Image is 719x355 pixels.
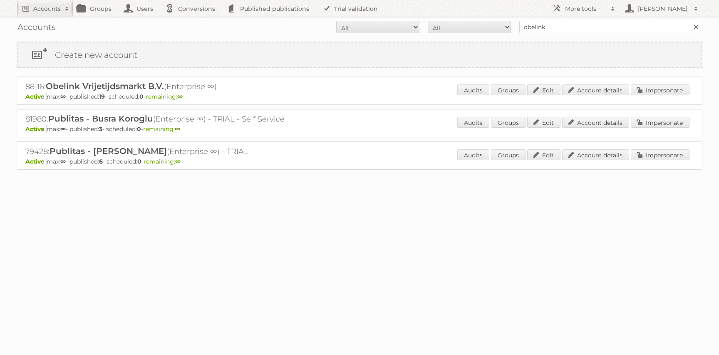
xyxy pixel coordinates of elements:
[60,158,66,165] strong: ∞
[562,149,629,160] a: Account details
[562,117,629,128] a: Account details
[527,117,560,128] a: Edit
[25,125,694,133] p: max: - published: - scheduled: -
[137,125,141,133] strong: 0
[491,117,526,128] a: Groups
[144,158,181,165] span: remaining:
[60,125,66,133] strong: ∞
[60,93,66,100] strong: ∞
[527,84,560,95] a: Edit
[177,93,183,100] strong: ∞
[527,149,560,160] a: Edit
[25,125,47,133] span: Active
[562,84,629,95] a: Account details
[25,158,47,165] span: Active
[565,5,607,13] h2: More tools
[48,114,153,124] span: Publitas - Busra Koroglu
[25,114,317,124] h2: 81980: (Enterprise ∞) - TRIAL - Self Service
[50,146,167,156] span: Publitas - [PERSON_NAME]
[491,149,526,160] a: Groups
[17,42,702,67] a: Create new account
[25,81,317,92] h2: 88116: (Enterprise ∞)
[99,158,103,165] strong: 6
[457,117,489,128] a: Audits
[33,5,61,13] h2: Accounts
[146,93,183,100] span: remaining:
[631,84,689,95] a: Impersonate
[631,149,689,160] a: Impersonate
[491,84,526,95] a: Groups
[175,158,181,165] strong: ∞
[25,158,694,165] p: max: - published: - scheduled: -
[139,93,144,100] strong: 0
[25,93,47,100] span: Active
[636,5,690,13] h2: [PERSON_NAME]
[457,149,489,160] a: Audits
[25,93,694,100] p: max: - published: - scheduled: -
[25,146,317,157] h2: 79428: (Enterprise ∞) - TRIAL
[46,81,164,91] span: Obelink Vrijetijdsmarkt B.V.
[631,117,689,128] a: Impersonate
[99,125,102,133] strong: 3
[143,125,180,133] span: remaining:
[99,93,105,100] strong: 19
[175,125,180,133] strong: ∞
[137,158,141,165] strong: 0
[457,84,489,95] a: Audits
